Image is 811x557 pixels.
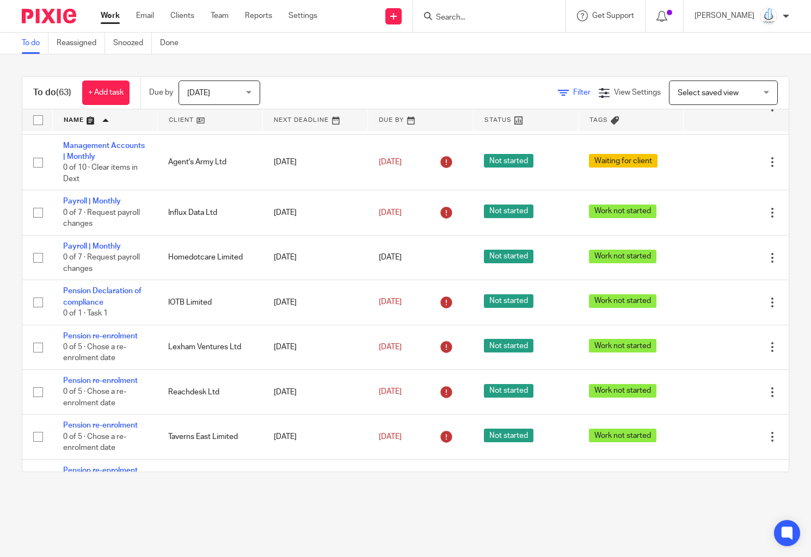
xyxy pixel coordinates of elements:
span: 0 of 5 · Chose a re-enrolment date [63,343,126,362]
a: Pension Declaration of compliance [63,287,142,306]
a: To do [22,33,48,54]
span: 0 of 7 · Request payroll changes [63,253,140,273]
img: Pixie [22,9,76,23]
span: Work not started [589,250,656,263]
a: Work [101,10,120,21]
span: View Settings [614,89,661,96]
a: Pension re-enrolment [63,467,138,474]
span: 0 of 5 · Chose a re-enrolment date [63,433,126,452]
span: Not started [484,250,533,263]
span: Not started [484,205,533,218]
td: [DATE] [263,459,368,504]
span: [DATE] [379,299,402,306]
span: Filter [573,89,591,96]
a: + Add task [82,81,130,105]
p: [PERSON_NAME] [695,10,754,21]
span: Select saved view [678,89,739,97]
span: (63) [56,88,71,97]
a: Payroll | Monthly [63,197,121,205]
span: Not started [484,294,533,308]
p: Due by [149,87,173,98]
span: [DATE] [379,254,402,262]
span: Not started [484,384,533,398]
a: Clients [170,10,194,21]
a: Pension re-enrolment [63,377,138,385]
span: Get Support [592,12,634,20]
span: [DATE] [187,89,210,97]
a: Reassigned [57,33,105,54]
td: Agent's Army Ltd [157,134,262,190]
span: 0 of 5 · Chose a re-enrolment date [63,388,126,407]
span: 0 of 1 · Task 1 [63,310,108,317]
span: [DATE] [379,433,402,441]
span: Work not started [589,429,656,442]
a: Done [160,33,187,54]
span: [DATE] [379,158,402,166]
span: Not started [484,339,533,352]
td: [DATE] [263,235,368,280]
td: Reachdesk Ltd [157,369,262,414]
span: Not started [484,154,533,168]
span: 0 of 10 · Clear items in Dext [63,164,138,183]
span: Waiting for client [589,154,658,168]
td: Lexham Ventures Ltd [157,325,262,369]
span: Work not started [589,339,656,352]
span: [DATE] [379,209,402,216]
td: Influx Data Ltd [157,190,262,235]
h1: To do [33,87,71,98]
td: Homedotcare Limited [157,235,262,280]
a: Management Accounts | Monthly [63,142,145,160]
td: [DATE] [263,134,368,190]
td: [DATE] [263,414,368,459]
span: Not started [484,429,533,442]
a: Team [211,10,229,21]
a: Pension re-enrolment [63,332,138,340]
span: Work not started [589,294,656,308]
a: Reports [245,10,272,21]
span: Tags [589,117,608,123]
input: Search [435,13,533,23]
td: Green Kite Property Services Ltd [157,459,262,504]
img: Logo_PNG.png [760,8,777,25]
a: Email [136,10,154,21]
a: Snoozed [113,33,152,54]
a: Settings [288,10,317,21]
span: [DATE] [379,343,402,351]
span: Work not started [589,205,656,218]
a: Pension re-enrolment [63,422,138,429]
span: [DATE] [379,388,402,396]
td: [DATE] [263,190,368,235]
span: Work not started [589,384,656,398]
td: [DATE] [263,325,368,369]
td: IOTB Limited [157,280,262,325]
span: 0 of 7 · Request payroll changes [63,209,140,228]
td: Taverns East Limited [157,414,262,459]
td: [DATE] [263,369,368,414]
td: [DATE] [263,280,368,325]
a: Payroll | Monthly [63,243,121,250]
